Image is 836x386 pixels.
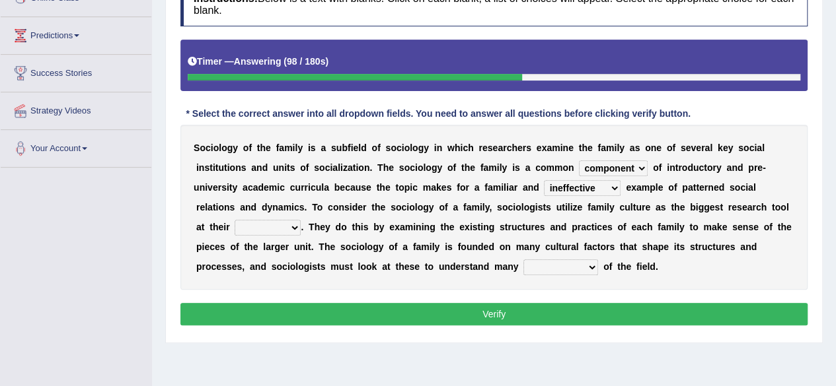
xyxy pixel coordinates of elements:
b: r [478,143,482,153]
b: g [432,162,437,173]
b: r [503,143,506,153]
b: t [395,182,399,193]
b: t [209,162,213,173]
b: a [253,182,258,193]
b: i [434,143,437,153]
b: o [460,182,466,193]
b: e [626,182,631,193]
b: z [343,162,348,173]
b: l [410,143,412,153]
b: l [753,182,756,193]
b: i [402,143,404,153]
b: s [314,162,319,173]
b: i [293,143,295,153]
b: o [735,182,741,193]
b: s [681,143,686,153]
b: i [308,182,311,193]
b: ) [325,56,328,67]
b: e [696,143,701,153]
b: w [447,143,455,153]
b: c [463,143,468,153]
div: * Select the correct answer into all dropdown fields. You need to answer all questions before cli... [180,108,696,121]
b: i [410,182,412,193]
b: a [688,182,693,193]
b: n [199,162,205,173]
b: i [351,143,354,153]
b: r [465,182,469,193]
b: r [218,182,221,193]
b: v [208,182,213,193]
b: a [509,182,514,193]
b: f [672,143,675,153]
b: i [277,182,280,193]
b: m [552,143,560,153]
b: y [232,182,237,193]
b: c [410,162,415,173]
b: f [674,182,677,193]
b: p [650,182,656,193]
b: o [404,143,410,153]
b: v [691,143,696,153]
b: a [630,143,635,153]
b: - [763,162,766,173]
b: l [358,143,361,153]
b: n [256,162,262,173]
b: a [475,182,480,193]
b: g [418,143,424,153]
b: o [371,143,377,153]
b: r [513,182,517,193]
b: a [251,162,256,173]
b: i [205,182,208,193]
b: i [211,143,213,153]
b: i [506,182,509,193]
b: i [614,143,617,153]
b: e [482,143,488,153]
b: a [350,182,356,193]
b: a [601,143,606,153]
b: u [218,162,224,173]
b: a [321,143,326,153]
b: n [669,162,675,173]
b: o [399,182,404,193]
b: l [321,182,324,193]
b: o [218,202,224,212]
b: t [377,182,380,193]
b: h [512,143,517,153]
b: a [240,202,245,212]
b: y [437,162,442,173]
b: . [369,162,372,173]
b: y [728,143,733,153]
b: t [215,162,219,173]
b: e [213,182,218,193]
b: o [667,143,673,153]
b: i [512,162,515,173]
b: s [204,162,209,173]
b: e [366,182,371,193]
b: n [245,202,251,212]
b: e [517,143,523,153]
b: i [196,162,199,173]
b: o [645,143,651,153]
b: e [757,162,763,173]
b: h [260,143,266,153]
b: o [426,162,432,173]
b: n [224,202,230,212]
b: y [267,202,272,212]
b: t [224,162,227,173]
b: s [361,182,366,193]
b: s [290,162,295,173]
b: m [488,162,496,173]
b: s [446,182,451,193]
b: p [748,162,754,173]
b: n [278,162,284,173]
b: s [241,162,247,173]
b: i [497,162,500,173]
b: s [526,143,531,153]
b: i [227,162,230,173]
b: f [248,143,252,153]
b: e [353,143,358,153]
b: l [617,143,619,153]
b: o [319,162,325,173]
b: a [525,162,530,173]
b: x [631,182,636,193]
